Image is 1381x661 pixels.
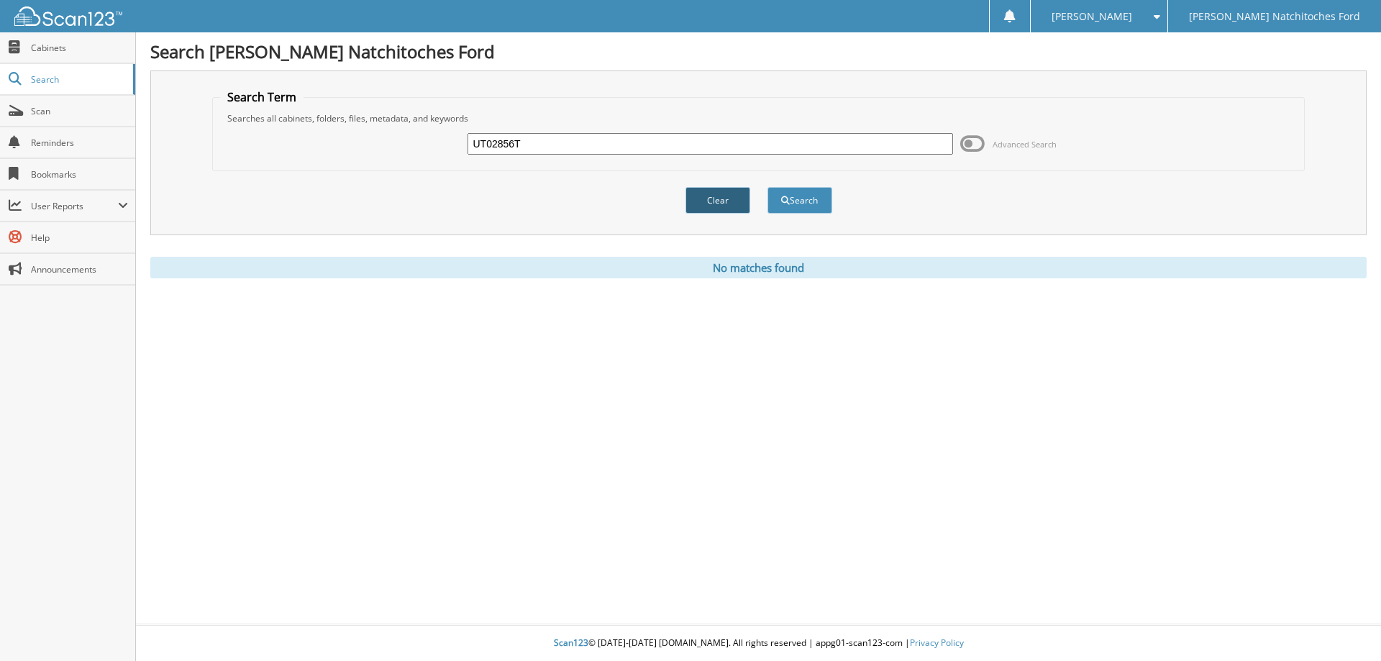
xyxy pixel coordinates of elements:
iframe: Chat Widget [1309,592,1381,661]
legend: Search Term [220,89,304,105]
h1: Search [PERSON_NAME] Natchitoches Ford [150,40,1367,63]
span: User Reports [31,200,118,212]
span: Bookmarks [31,168,128,181]
img: scan123-logo-white.svg [14,6,122,26]
span: Announcements [31,263,128,275]
span: Scan [31,105,128,117]
span: Help [31,232,128,244]
button: Clear [685,187,750,214]
span: [PERSON_NAME] Natchitoches Ford [1189,12,1360,21]
span: Cabinets [31,42,128,54]
div: Searches all cabinets, folders, files, metadata, and keywords [220,112,1298,124]
button: Search [767,187,832,214]
span: Advanced Search [993,139,1057,150]
span: Reminders [31,137,128,149]
div: © [DATE]-[DATE] [DOMAIN_NAME]. All rights reserved | appg01-scan123-com | [136,626,1381,661]
div: No matches found [150,257,1367,278]
span: Scan123 [554,637,588,649]
a: Privacy Policy [910,637,964,649]
span: [PERSON_NAME] [1052,12,1132,21]
span: Search [31,73,126,86]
